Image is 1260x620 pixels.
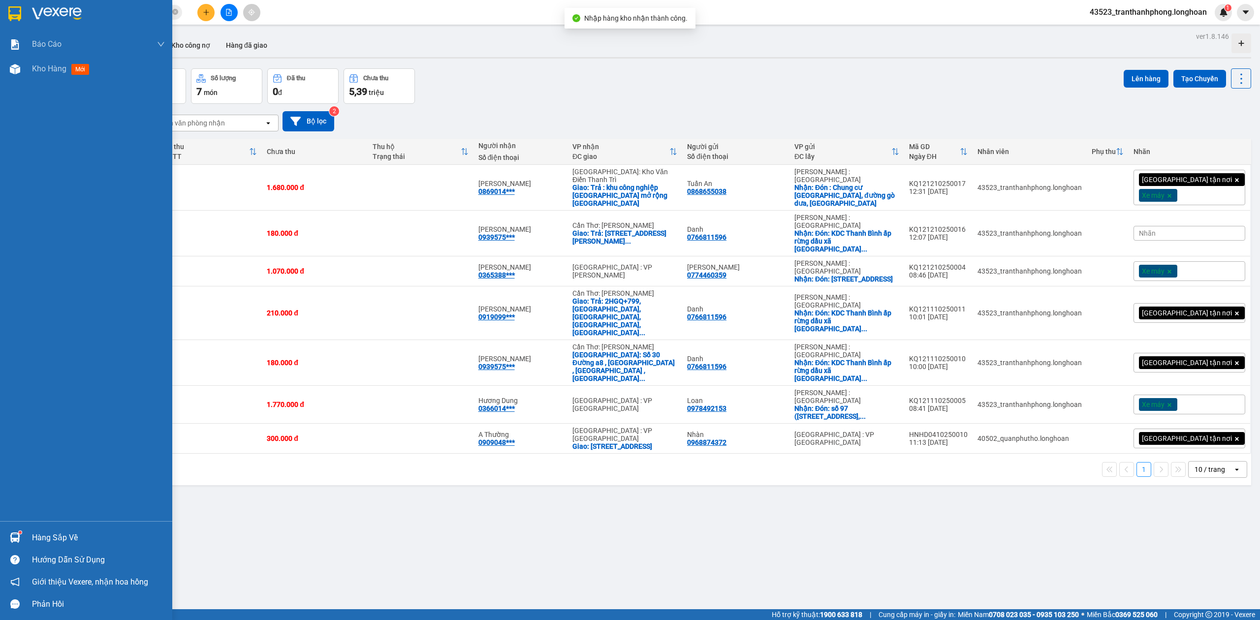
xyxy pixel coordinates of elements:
div: 1.070.000 đ [267,267,363,275]
div: KQ121110250010 [909,355,968,363]
span: ... [639,374,645,382]
div: [GEOGRAPHIC_DATA] : VP [GEOGRAPHIC_DATA] [572,397,677,412]
button: Lên hàng [1124,70,1168,88]
div: 180.000 đ [267,229,363,237]
th: Toggle SortBy [368,139,473,165]
strong: 0708 023 035 - 0935 103 250 [989,611,1079,619]
div: Nguyễn hữu Nghị [478,355,563,363]
img: solution-icon [10,39,20,50]
div: 0968874372 [687,438,726,446]
div: 43523_tranthanhphong.longhoan [977,359,1082,367]
span: Nhãn [1139,229,1156,237]
div: 10 / trang [1195,465,1225,474]
sup: 2 [329,106,339,116]
strong: CSKH: [27,33,52,42]
div: Danh [687,305,785,313]
div: 300.000 đ [267,434,363,442]
span: plus [203,9,210,16]
button: Kho công nợ [163,33,218,57]
div: Nhận: Đón: 85 đường số 15,khu đô thị Him Lam, Q7, HCM [794,275,899,283]
div: KQ121110250005 [909,397,968,404]
img: icon-new-feature [1219,8,1228,17]
sup: 1 [1225,4,1231,11]
button: Tạo Chuyến [1173,70,1226,88]
div: Mã GD [909,143,960,151]
button: plus [197,4,215,21]
button: Đã thu0đ [267,68,339,104]
div: Hàng sắp về [32,530,165,545]
span: Kho hàng [32,64,66,73]
div: Danh [687,355,785,363]
button: aim [243,4,260,21]
div: Nhận: Đón: số 97 (đường đi Phước Bình 1), ấp Phước Lợi 1, xã Suối Đá, Dương Minh Châu, Tây Ninh [794,404,899,420]
div: 43523_tranthanhphong.longhoan [977,184,1082,191]
div: Giao: Trả: 2HGQ+799, Trường Thành, Thới Lai, Cần Thơ, Việt Nam [572,297,677,337]
span: [GEOGRAPHIC_DATA] tận nơi [1142,358,1232,367]
sup: 1 [19,531,22,534]
div: Loan [687,397,785,404]
div: Giao: Trả : khu công nghiệp yên phong mở rộng Bắc ninh [572,184,677,207]
div: HTTT [163,153,249,160]
div: Người nhận [478,142,563,150]
span: [PHONE_NUMBER] [4,33,75,51]
strong: 0369 525 060 [1115,611,1158,619]
span: question-circle [10,555,20,564]
span: copyright [1205,611,1212,618]
div: 40502_quanphutho.longhoan [977,434,1082,442]
span: Giới thiệu Vexere, nhận hoa hồng [32,576,148,588]
div: Giao: Số 2C, đường 39, phường Linh Đông, Thủ Đức, HCM [572,442,677,450]
img: warehouse-icon [10,532,20,543]
div: 0868655038 [687,187,726,195]
span: Hỗ trợ kỹ thuật: [772,609,862,620]
div: 10:01 [DATE] [909,313,968,321]
div: [PERSON_NAME] : [GEOGRAPHIC_DATA] [794,343,899,359]
div: 1.770.000 đ [267,401,363,408]
div: 0978492153 [687,404,726,412]
span: 7 [196,86,202,97]
span: caret-down [1241,8,1250,17]
div: KQ121210250004 [909,263,968,271]
img: warehouse-icon [10,64,20,74]
div: VP gửi [794,143,891,151]
div: Nhận: Đón : Chung cư Sunview, đường gò dưa, Thủ Đức [794,184,899,207]
span: file-add [225,9,232,16]
div: [GEOGRAPHIC_DATA] : VP [PERSON_NAME] [572,263,677,279]
button: file-add [220,4,238,21]
div: Nghi Nguyen [478,225,563,233]
span: notification [10,577,20,587]
div: Chọn văn phòng nhận [157,118,225,128]
span: 1 [1226,4,1229,11]
span: check-circle [572,14,580,22]
div: 11:13 [DATE] [909,438,968,446]
div: 12:07 [DATE] [909,233,968,241]
span: ... [860,412,866,420]
div: [PERSON_NAME] : [GEOGRAPHIC_DATA] [794,168,899,184]
div: 0766811596 [687,233,726,241]
div: Nhận: Đón: KDC Thanh Bình ấp rừng dầu xã Mỹ Hạnh Bắc Huyện Đức Hòa Tỉnh Long An [794,309,899,333]
div: [GEOGRAPHIC_DATA] : VP [GEOGRAPHIC_DATA] [794,431,899,446]
span: [GEOGRAPHIC_DATA] tận nơi [1142,434,1232,443]
th: Toggle SortBy [789,139,904,165]
th: Toggle SortBy [904,139,973,165]
span: 0 [273,86,278,97]
img: logo-vxr [8,6,21,21]
div: Tạo kho hàng mới [1231,33,1251,53]
div: ĐC lấy [794,153,891,160]
div: Chưa thu [267,148,363,155]
div: Phụ thu [1092,148,1116,155]
div: [PERSON_NAME] : [GEOGRAPHIC_DATA] [794,214,899,229]
div: [PERSON_NAME] : [GEOGRAPHIC_DATA] [794,389,899,404]
span: Cung cấp máy in - giấy in: [879,609,955,620]
div: Người gửi [687,143,785,151]
div: Thu hộ [373,143,461,151]
div: HNHD0410250010 [909,431,968,438]
div: Nhân viên [977,148,1082,155]
button: caret-down [1237,4,1254,21]
button: Số lượng7món [191,68,262,104]
button: Hàng đã giao [218,33,275,57]
div: Cần Thơ: [PERSON_NAME] [572,343,677,351]
div: 08:41 [DATE] [909,404,968,412]
span: message [10,599,20,609]
span: ... [861,325,867,333]
div: 43523_tranthanhphong.longhoan [977,401,1082,408]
